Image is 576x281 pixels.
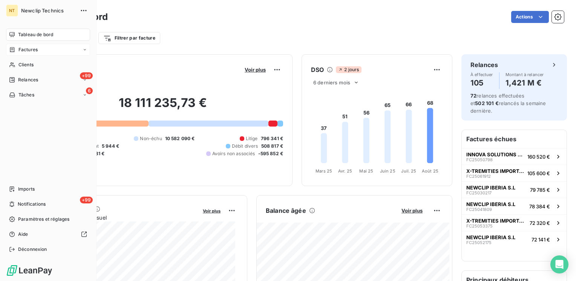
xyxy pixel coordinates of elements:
span: Newclip Technics [21,8,75,14]
span: Non-échu [140,135,162,142]
span: Paramètres et réglages [18,216,69,223]
span: Déconnexion [18,246,47,253]
span: Voir plus [245,67,266,73]
span: 72 320 € [530,220,550,226]
button: NEWCLIP IBERIA S.LFC2505217572 141 € [462,231,567,247]
button: X-TREMITIES IMPORTADORA E DISTRIBUIFC2505337572 320 € [462,214,567,231]
span: Voir plus [203,208,221,214]
span: Tâches [18,92,34,98]
button: X-TREMITIES IMPORTADORA E DISTRIBUIFC25061912105 600 € [462,165,567,181]
span: X-TREMITIES IMPORTADORA E DISTRIBUI [466,218,527,224]
tspan: Août 25 [422,168,438,174]
span: 502 101 € [475,100,498,106]
span: Chiffre d'affaires mensuel [43,214,198,221]
h2: 18 111 235,73 € [43,95,283,118]
span: 72 141 € [532,237,550,243]
span: 796 341 € [261,135,283,142]
div: NT [6,5,18,17]
button: Actions [511,11,549,23]
button: NEWCLIP IBERIA S.LFC2503021779 785 € [462,181,567,198]
h4: 105 [470,77,493,89]
h6: Relances [470,60,498,69]
span: Débit divers [232,143,258,150]
a: Clients [6,59,90,71]
span: 78 384 € [529,203,550,209]
span: 6 derniers mois [313,79,350,86]
a: Factures [6,44,90,56]
button: Voir plus [201,207,223,214]
h6: DSO [311,65,324,74]
span: 508 817 € [261,143,283,150]
a: +99Relances [6,74,90,86]
span: 6 [86,87,93,94]
span: 160 520 € [527,154,550,160]
span: FC25041809 [466,207,492,212]
span: +99 [80,72,93,79]
span: FC25030217 [466,191,492,195]
span: FC25052175 [466,240,492,245]
a: 6Tâches [6,89,90,101]
span: À effectuer [470,72,493,77]
span: Voir plus [401,208,423,214]
a: Imports [6,183,90,195]
span: Imports [18,186,35,192]
span: Notifications [18,201,46,208]
span: X-TREMITIES IMPORTADORA E DISTRIBUI [466,168,524,174]
span: NEWCLIP IBERIA S.L [466,185,515,191]
span: Litige [246,135,258,142]
span: 105 600 € [527,170,550,176]
tspan: Juil. 25 [401,168,416,174]
span: NEWCLIP IBERIA S.L [466,234,515,240]
tspan: Juin 25 [380,168,395,174]
tspan: Mars 25 [316,168,332,174]
span: NEWCLIP IBERIA S.L [466,201,515,207]
h6: Factures échues [462,130,567,148]
span: -595 852 € [258,150,283,157]
span: FC25050798 [466,157,493,162]
button: Voir plus [242,66,268,73]
span: 5 944 € [102,143,119,150]
span: +99 [80,197,93,203]
button: INNOVA SOLUTIONS SPAFC25050798160 520 € [462,148,567,165]
span: FC25053375 [466,224,493,228]
div: Open Intercom Messenger [550,255,568,273]
span: FC25061912 [466,174,491,179]
span: Montant à relancer [506,72,544,77]
button: Filtrer par facture [98,32,160,44]
tspan: Mai 25 [359,168,373,174]
a: Aide [6,228,90,240]
button: NEWCLIP IBERIA S.LFC2504180978 384 € [462,198,567,214]
span: 72 [470,93,476,99]
img: Logo LeanPay [6,264,53,276]
span: Avoirs non associés [212,150,255,157]
span: relances effectuées et relancés la semaine dernière. [470,93,546,114]
a: Tableau de bord [6,29,90,41]
span: Factures [18,46,38,53]
span: 2 jours [336,66,361,73]
span: Aide [18,231,28,238]
button: Voir plus [399,207,425,214]
span: 10 582 090 € [165,135,195,142]
span: 79 785 € [530,187,550,193]
a: Paramètres et réglages [6,213,90,225]
h4: 1,421 M € [506,77,544,89]
span: Clients [18,61,34,68]
span: Relances [18,76,38,83]
span: Tableau de bord [18,31,53,38]
h6: Balance âgée [266,206,306,215]
span: INNOVA SOLUTIONS SPA [466,151,524,157]
tspan: Avr. 25 [338,168,352,174]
